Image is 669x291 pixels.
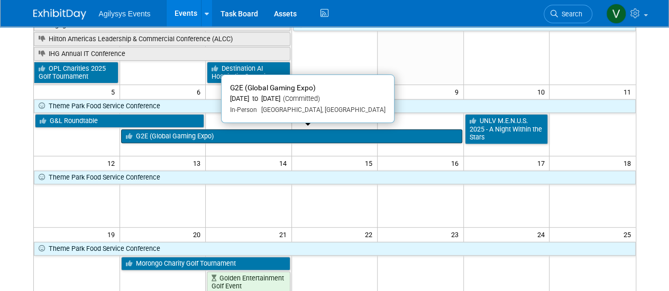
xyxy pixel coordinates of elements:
[558,10,582,18] span: Search
[257,106,386,114] span: [GEOGRAPHIC_DATA], [GEOGRAPHIC_DATA]
[207,62,290,83] a: Destination AI Hospitality Summit
[121,257,290,270] a: Morongo Charity Golf Tournament
[34,47,290,61] a: IHG Annual IT Conference
[544,5,592,23] a: Search
[230,83,316,92] span: G2E (Global Gaming Expo)
[364,156,377,170] span: 15
[622,85,636,98] span: 11
[536,85,549,98] span: 10
[622,156,636,170] span: 18
[364,228,377,241] span: 22
[99,10,151,18] span: Agilysys Events
[280,95,320,102] span: (Committed)
[450,156,463,170] span: 16
[278,156,291,170] span: 14
[192,228,205,241] span: 20
[196,85,205,98] span: 6
[230,106,257,114] span: In-Person
[34,62,118,83] a: OPL Charities 2025 Golf Tournament
[121,129,462,143] a: G2E (Global Gaming Expo)
[536,228,549,241] span: 24
[34,32,290,46] a: Hilton Americas Leadership & Commercial Conference (ALCC)
[106,228,120,241] span: 19
[192,156,205,170] span: 13
[34,171,636,184] a: Theme Park Food Service Conference
[450,228,463,241] span: 23
[465,114,548,144] a: UNLV M.E.N.U.S. 2025 - A Night Within the Stars
[34,99,636,113] a: Theme Park Food Service Conference
[230,95,386,104] div: [DATE] to [DATE]
[606,4,626,24] img: Vaitiare Munoz
[110,85,120,98] span: 5
[35,114,205,128] a: G&L Roundtable
[106,156,120,170] span: 12
[34,242,636,256] a: Theme Park Food Service Conference
[33,9,86,20] img: ExhibitDay
[536,156,549,170] span: 17
[278,228,291,241] span: 21
[622,228,636,241] span: 25
[454,85,463,98] span: 9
